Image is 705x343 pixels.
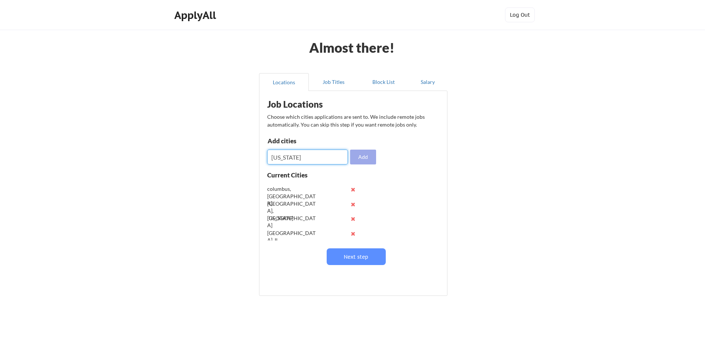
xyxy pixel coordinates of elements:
[505,7,535,22] button: Log Out
[267,113,438,128] div: Choose which cities applications are sent to. We include remote jobs automatically. You can skip ...
[267,185,316,207] div: columbus, [GEOGRAPHIC_DATA]
[408,73,447,91] button: Salary
[327,248,386,265] button: Next step
[259,73,309,91] button: Locations
[267,229,316,244] div: [GEOGRAPHIC_DATA], Il
[300,41,404,54] div: Almost there!
[267,150,348,164] input: Type here...
[350,150,376,164] button: Add
[267,215,316,222] div: [US_STATE]
[359,73,408,91] button: Block List
[267,100,361,109] div: Job Locations
[267,172,324,178] div: Current Cities
[309,73,359,91] button: Job Titles
[268,138,345,144] div: Add cities
[174,9,218,22] div: ApplyAll
[267,200,316,229] div: [GEOGRAPHIC_DATA], [GEOGRAPHIC_DATA]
